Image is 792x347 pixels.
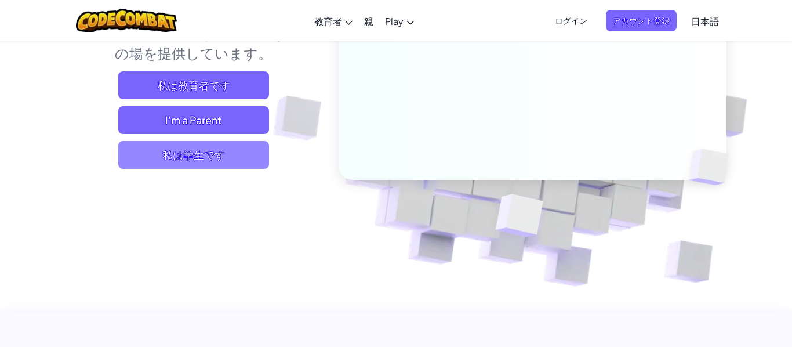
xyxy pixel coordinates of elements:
a: Play [379,5,420,37]
img: Overlap cubes [467,169,571,266]
a: 私は教育者です [118,71,269,99]
span: 日本語 [691,15,719,27]
img: Overlap cubes [670,125,757,209]
a: 親 [358,5,379,37]
a: 日本語 [685,5,725,37]
a: 教育者 [308,5,358,37]
a: I'm a Parent [118,106,269,134]
button: ログイン [548,10,594,31]
img: CodeCombat logo [76,9,177,32]
span: 教育者 [314,15,342,27]
button: 私は学生です [118,141,269,169]
span: Play [385,15,404,27]
button: アカウント登録 [606,10,677,31]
